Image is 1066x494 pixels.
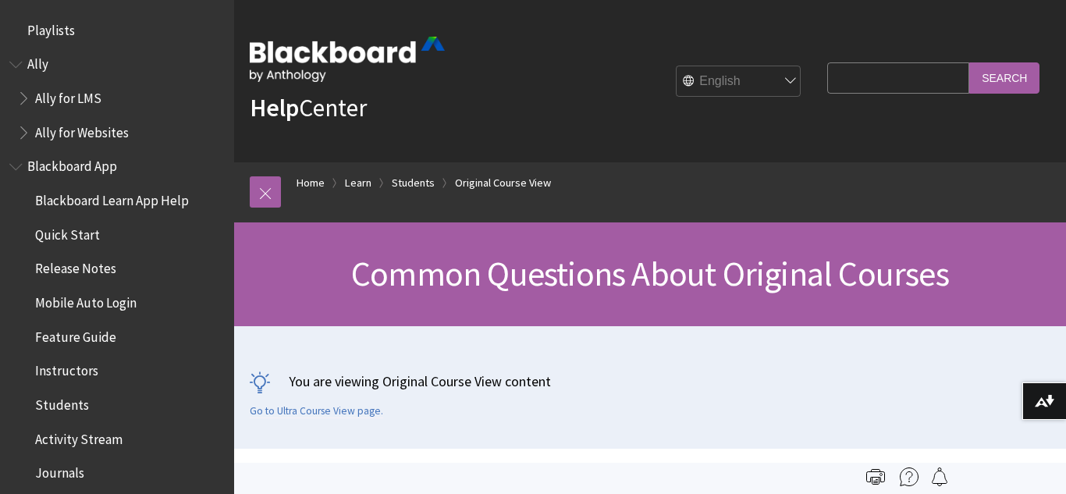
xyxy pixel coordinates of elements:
span: Activity Stream [35,426,123,447]
a: Students [392,173,435,193]
span: Blackboard Learn App Help [35,187,189,208]
span: Mobile Auto Login [35,290,137,311]
span: Students [35,392,89,413]
a: Home [297,173,325,193]
nav: Book outline for Anthology Ally Help [9,52,225,146]
a: Learn [345,173,371,193]
span: Instructors [35,358,98,379]
nav: Book outline for Playlists [9,17,225,44]
a: HelpCenter [250,92,367,123]
span: Ally for Websites [35,119,129,140]
span: Blackboard App [27,154,117,175]
input: Search [969,62,1039,93]
span: Release Notes [35,256,116,277]
span: Ally for LMS [35,85,101,106]
span: Playlists [27,17,75,38]
span: Common Questions About Original Courses [351,252,949,295]
img: Follow this page [930,467,949,486]
span: Journals [35,460,84,482]
img: Print [866,467,885,486]
img: More help [900,467,919,486]
span: Quick Start [35,222,100,243]
a: Go to Ultra Course View page. [250,404,383,418]
select: Site Language Selector [677,66,801,98]
img: Blackboard by Anthology [250,37,445,82]
p: You are viewing Original Course View content [250,371,1050,391]
a: Original Course View [455,173,551,193]
span: Ally [27,52,48,73]
span: Feature Guide [35,324,116,345]
strong: Help [250,92,299,123]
